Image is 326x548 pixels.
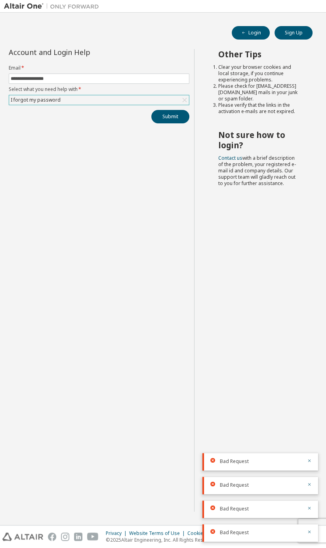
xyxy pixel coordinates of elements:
label: Email [9,65,189,71]
img: Altair One [4,2,103,10]
img: facebook.svg [48,533,56,541]
img: linkedin.svg [74,533,82,541]
img: youtube.svg [87,533,99,541]
li: Please check for [EMAIL_ADDRESS][DOMAIN_NAME] mails in your junk or spam folder. [218,83,298,102]
span: with a brief description of the problem, your registered e-mail id and company details. Our suppo... [218,155,296,187]
div: I forgot my password [9,95,189,105]
div: Website Terms of Use [129,530,187,537]
li: Clear your browser cookies and local storage, if you continue experiencing problems. [218,64,298,83]
div: Cookie Consent [187,530,228,537]
button: Login [232,26,270,40]
img: instagram.svg [61,533,69,541]
button: Submit [151,110,189,123]
span: Bad Request [220,506,249,512]
div: Privacy [106,530,129,537]
img: altair_logo.svg [2,533,43,541]
h2: Not sure how to login? [218,130,298,151]
p: © 2025 Altair Engineering, Inc. All Rights Reserved. [106,537,228,543]
a: Contact us [218,155,242,161]
h2: Other Tips [218,49,298,59]
li: Please verify that the links in the activation e-mails are not expired. [218,102,298,115]
span: Bad Request [220,482,249,488]
div: I forgot my password [10,96,62,104]
button: Sign Up [275,26,313,40]
label: Select what you need help with [9,86,189,93]
span: Bad Request [220,458,249,465]
span: Bad Request [220,529,249,536]
div: Account and Login Help [9,49,153,55]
